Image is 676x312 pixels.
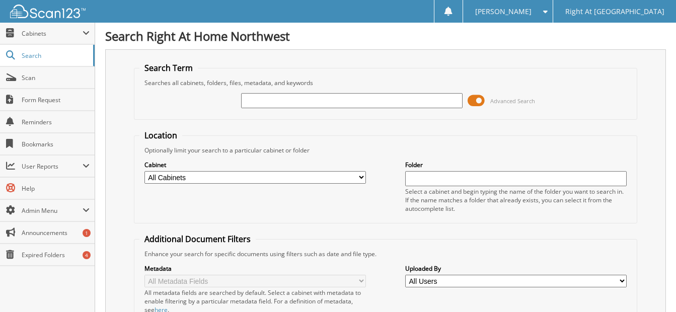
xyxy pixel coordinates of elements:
[139,79,632,87] div: Searches all cabinets, folders, files, metadata, and keywords
[139,130,182,141] legend: Location
[22,51,88,60] span: Search
[475,9,532,15] span: [PERSON_NAME]
[22,29,83,38] span: Cabinets
[10,5,86,18] img: scan123-logo-white.svg
[405,161,627,169] label: Folder
[22,206,83,215] span: Admin Menu
[565,9,664,15] span: Right At [GEOGRAPHIC_DATA]
[22,73,90,82] span: Scan
[22,140,90,148] span: Bookmarks
[22,96,90,104] span: Form Request
[139,62,198,73] legend: Search Term
[22,251,90,259] span: Expired Folders
[144,161,366,169] label: Cabinet
[405,187,627,213] div: Select a cabinet and begin typing the name of the folder you want to search in. If the name match...
[139,250,632,258] div: Enhance your search for specific documents using filters such as date and file type.
[405,264,627,273] label: Uploaded By
[22,162,83,171] span: User Reports
[83,251,91,259] div: 4
[22,118,90,126] span: Reminders
[22,184,90,193] span: Help
[139,146,632,154] div: Optionally limit your search to a particular cabinet or folder
[139,233,256,245] legend: Additional Document Filters
[144,264,366,273] label: Metadata
[22,228,90,237] span: Announcements
[83,229,91,237] div: 1
[105,28,666,44] h1: Search Right At Home Northwest
[490,97,535,105] span: Advanced Search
